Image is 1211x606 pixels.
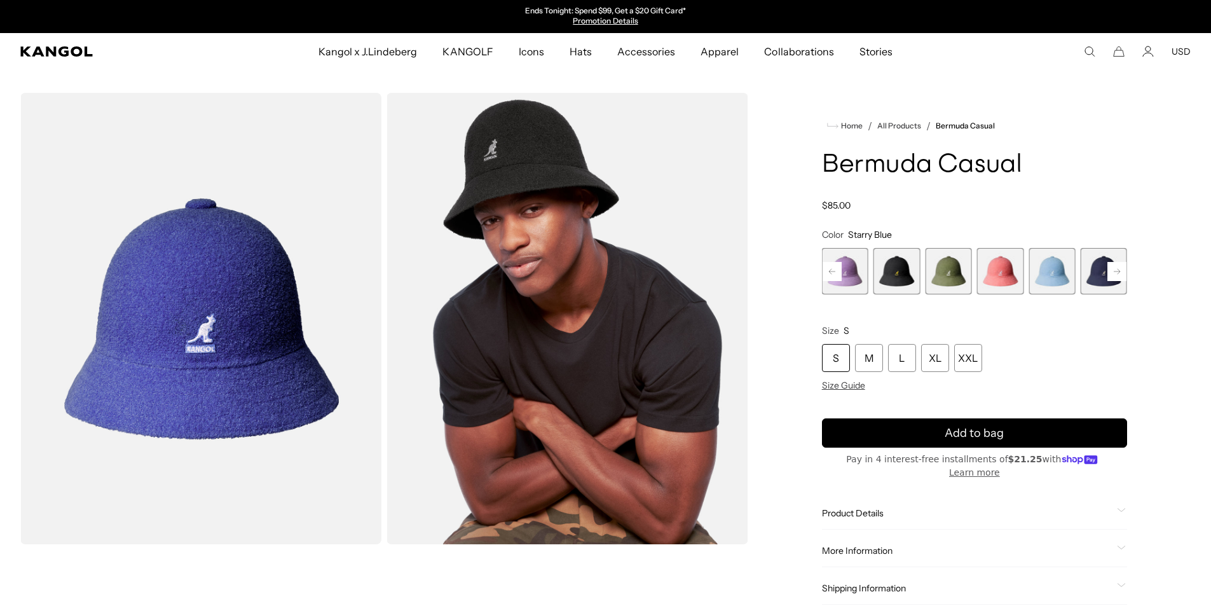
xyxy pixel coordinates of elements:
[605,33,688,70] a: Accessories
[822,248,868,294] label: Digital Lavender
[1113,46,1125,57] button: Cart
[442,33,493,70] span: KANGOLF
[1172,46,1191,57] button: USD
[977,248,1023,294] div: 5 of 12
[855,344,883,372] div: M
[701,33,739,70] span: Apparel
[921,118,931,134] li: /
[822,200,851,211] span: $85.00
[822,118,1127,134] nav: breadcrumbs
[822,344,850,372] div: S
[1081,248,1127,294] label: Navy
[954,344,982,372] div: XXL
[430,33,505,70] a: KANGOLF
[945,425,1004,442] span: Add to bag
[822,248,868,294] div: 2 of 12
[20,93,381,544] img: color-starry-blue
[20,46,210,57] a: Kangol
[848,229,892,240] span: Starry Blue
[888,344,916,372] div: L
[688,33,751,70] a: Apparel
[617,33,675,70] span: Accessories
[1029,248,1075,294] label: Glacier
[822,418,1127,448] button: Add to bag
[921,344,949,372] div: XL
[387,93,748,544] img: black
[506,33,557,70] a: Icons
[838,121,863,130] span: Home
[570,33,592,70] span: Hats
[847,33,905,70] a: Stories
[751,33,846,70] a: Collaborations
[844,325,849,336] span: S
[822,507,1112,519] span: Product Details
[306,33,430,70] a: Kangol x J.Lindeberg
[859,33,893,70] span: Stories
[1142,46,1154,57] a: Account
[873,248,920,294] label: Black/Gold
[1084,46,1095,57] summary: Search here
[877,121,921,130] a: All Products
[318,33,418,70] span: Kangol x J.Lindeberg
[573,16,638,25] a: Promotion Details
[925,248,971,294] div: 4 of 12
[977,248,1023,294] label: Pepto
[822,229,844,240] span: Color
[822,325,839,336] span: Size
[822,380,865,391] span: Size Guide
[475,6,737,27] div: 1 of 2
[764,33,833,70] span: Collaborations
[1081,248,1127,294] div: 7 of 12
[1029,248,1075,294] div: 6 of 12
[475,6,737,27] div: Announcement
[475,6,737,27] slideshow-component: Announcement bar
[936,121,995,130] a: Bermuda Casual
[822,151,1127,179] h1: Bermuda Casual
[557,33,605,70] a: Hats
[519,33,544,70] span: Icons
[822,582,1112,594] span: Shipping Information
[525,6,686,17] p: Ends Tonight: Spend $99, Get a $20 Gift Card*
[863,118,872,134] li: /
[822,545,1112,556] span: More Information
[925,248,971,294] label: Oil Green
[827,120,863,132] a: Home
[873,248,920,294] div: 3 of 12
